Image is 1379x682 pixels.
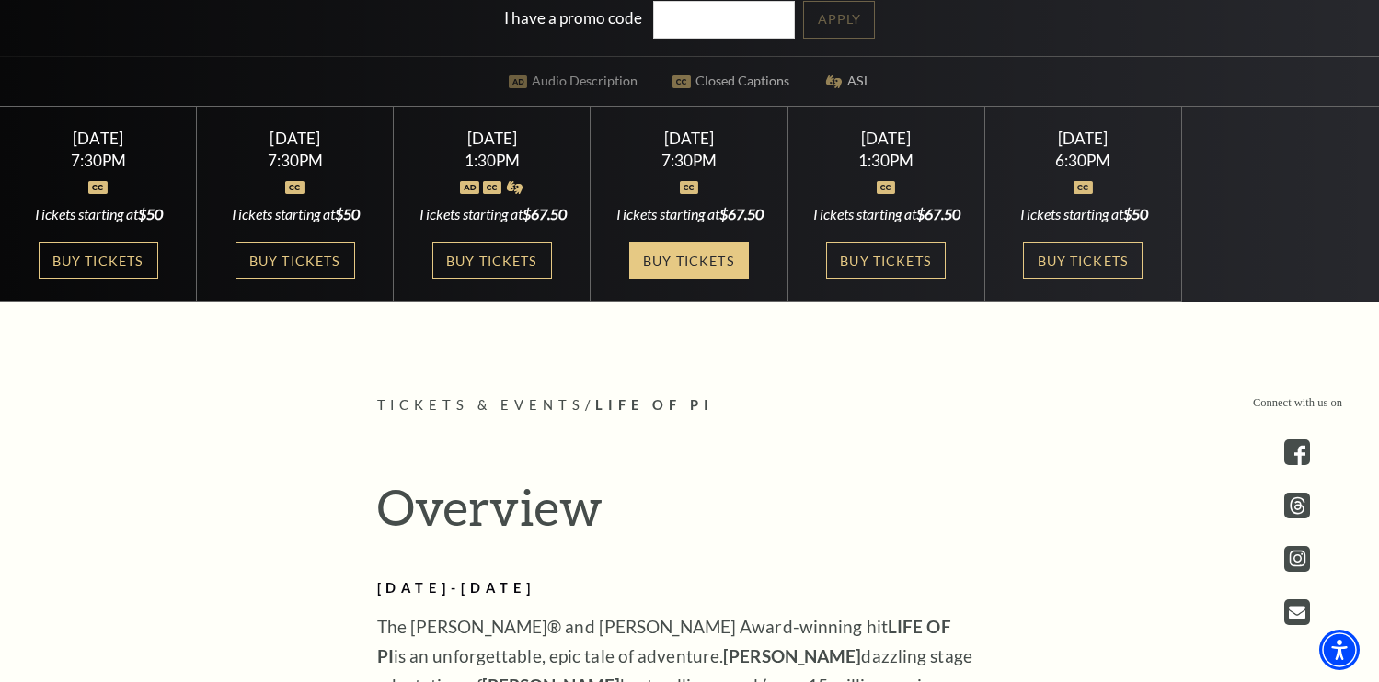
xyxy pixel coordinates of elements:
[629,242,749,279] a: Buy Tickets
[377,397,586,413] span: Tickets & Events
[416,204,569,224] div: Tickets starting at
[916,205,960,222] span: $67.50
[219,129,372,148] div: [DATE]
[22,204,175,224] div: Tickets starting at
[810,153,962,168] div: 1:30PM
[236,242,355,279] a: Buy Tickets
[504,8,642,28] label: I have a promo code
[432,242,552,279] a: Buy Tickets
[138,205,163,222] span: $50
[1284,546,1310,572] a: instagram - open in a new tab
[810,129,962,148] div: [DATE]
[1006,153,1159,168] div: 6:30PM
[613,204,765,224] div: Tickets starting at
[1023,242,1143,279] a: Buy Tickets
[810,204,962,224] div: Tickets starting at
[39,242,158,279] a: Buy Tickets
[826,242,946,279] a: Buy Tickets
[22,153,175,168] div: 7:30PM
[335,205,360,222] span: $50
[416,129,569,148] div: [DATE]
[1006,204,1159,224] div: Tickets starting at
[719,205,764,222] span: $67.50
[1284,599,1310,625] a: Open this option - open in a new tab
[1319,630,1360,670] div: Accessibility Menu
[22,129,175,148] div: [DATE]
[1284,493,1310,518] a: threads.com - open in a new tab
[595,397,714,413] span: Life of Pi
[613,153,765,168] div: 7:30PM
[1253,394,1342,412] p: Connect with us on
[377,477,1003,552] h2: Overview
[219,153,372,168] div: 7:30PM
[723,645,861,666] strong: [PERSON_NAME]
[1284,439,1310,465] a: facebook - open in a new tab
[523,205,567,222] span: $67.50
[416,153,569,168] div: 1:30PM
[219,204,372,224] div: Tickets starting at
[377,577,975,600] h2: [DATE]-[DATE]
[613,129,765,148] div: [DATE]
[377,394,1003,417] p: /
[1006,129,1159,148] div: [DATE]
[1123,205,1148,222] span: $50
